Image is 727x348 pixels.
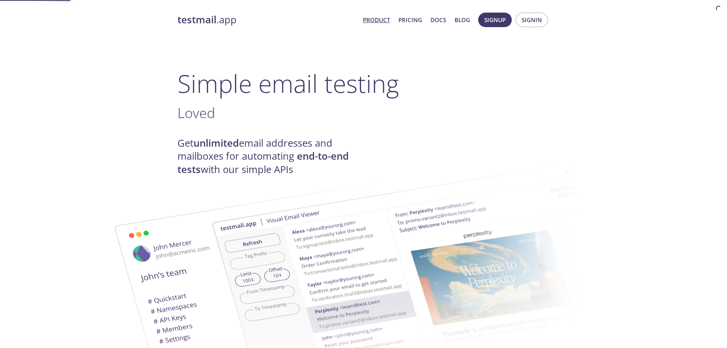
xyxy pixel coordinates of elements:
[516,13,548,27] button: Signin
[177,149,349,176] strong: end-to-end tests
[363,15,390,25] a: Product
[398,15,422,25] a: Pricing
[177,137,364,176] h4: Get email addresses and mailboxes for automating with our simple APIs
[193,136,239,150] strong: unlimited
[177,13,216,26] strong: testmail
[522,15,542,25] span: Signin
[455,15,470,25] a: Blog
[177,103,215,122] span: Loved
[430,15,446,25] a: Docs
[484,15,506,25] span: Signup
[177,13,357,26] a: testmail.app
[177,69,550,98] h1: Simple email testing
[478,13,512,27] button: Signup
